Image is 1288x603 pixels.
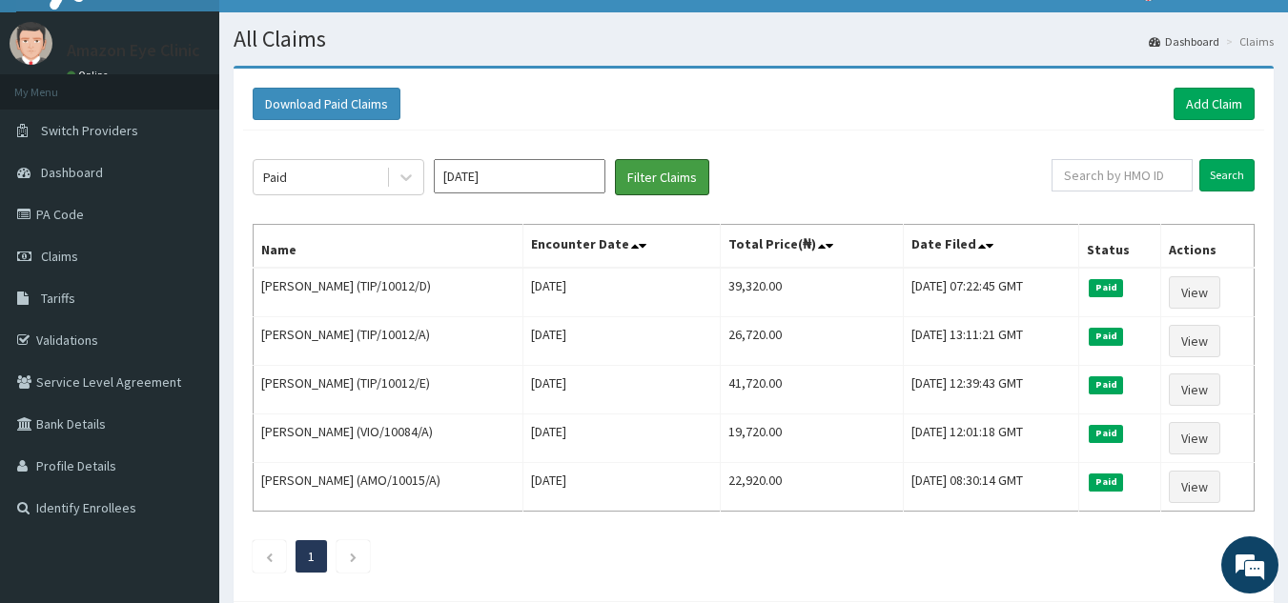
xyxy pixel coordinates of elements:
td: [DATE] 12:01:18 GMT [903,414,1079,463]
th: Actions [1160,225,1254,269]
div: Chat with us now [99,107,320,131]
td: [PERSON_NAME] (TIP/10012/A) [254,317,523,366]
td: [DATE] [522,366,720,414]
th: Encounter Date [522,225,720,269]
td: [DATE] 12:39:43 GMT [903,366,1079,414]
div: Minimize live chat window [313,10,358,55]
a: View [1169,422,1220,454]
input: Select Month and Year [434,159,605,193]
textarea: Type your message and hit 'Enter' [10,401,363,468]
a: Previous page [265,548,274,565]
td: 22,920.00 [720,463,903,512]
td: [DATE] 07:22:45 GMT [903,268,1079,317]
div: Paid [263,168,287,187]
a: Online [67,69,112,82]
td: [DATE] [522,268,720,317]
h1: All Claims [234,27,1274,51]
input: Search by HMO ID [1052,159,1193,191]
td: 19,720.00 [720,414,903,463]
li: Claims [1221,33,1274,50]
a: View [1169,373,1220,406]
th: Date Filed [903,225,1079,269]
a: Next page [349,548,358,565]
p: Amazon Eye Clinic [67,42,200,59]
button: Filter Claims [615,159,709,195]
img: d_794563401_company_1708531726252_794563401 [35,95,77,143]
a: Dashboard [1149,33,1219,50]
span: Switch Providers [41,122,138,139]
th: Status [1079,225,1161,269]
td: [DATE] [522,463,720,512]
a: View [1169,471,1220,503]
td: [DATE] 13:11:21 GMT [903,317,1079,366]
span: Dashboard [41,164,103,181]
td: [DATE] [522,414,720,463]
a: Page 1 is your current page [308,548,315,565]
td: 26,720.00 [720,317,903,366]
th: Name [254,225,523,269]
span: Claims [41,248,78,265]
td: 41,720.00 [720,366,903,414]
td: [DATE] [522,317,720,366]
span: Tariffs [41,290,75,307]
span: Paid [1089,328,1123,345]
td: 39,320.00 [720,268,903,317]
img: User Image [10,22,52,65]
td: [PERSON_NAME] (TIP/10012/D) [254,268,523,317]
td: [PERSON_NAME] (AMO/10015/A) [254,463,523,512]
th: Total Price(₦) [720,225,903,269]
a: Add Claim [1174,88,1255,120]
button: Download Paid Claims [253,88,400,120]
td: [DATE] 08:30:14 GMT [903,463,1079,512]
td: [PERSON_NAME] (TIP/10012/E) [254,366,523,414]
span: Paid [1089,473,1123,491]
td: [PERSON_NAME] (VIO/10084/A) [254,414,523,463]
input: Search [1199,159,1255,191]
span: We're online! [111,180,263,372]
span: Paid [1089,425,1123,442]
span: Paid [1089,376,1123,393]
span: Paid [1089,279,1123,296]
a: View [1169,276,1220,309]
a: View [1169,325,1220,357]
